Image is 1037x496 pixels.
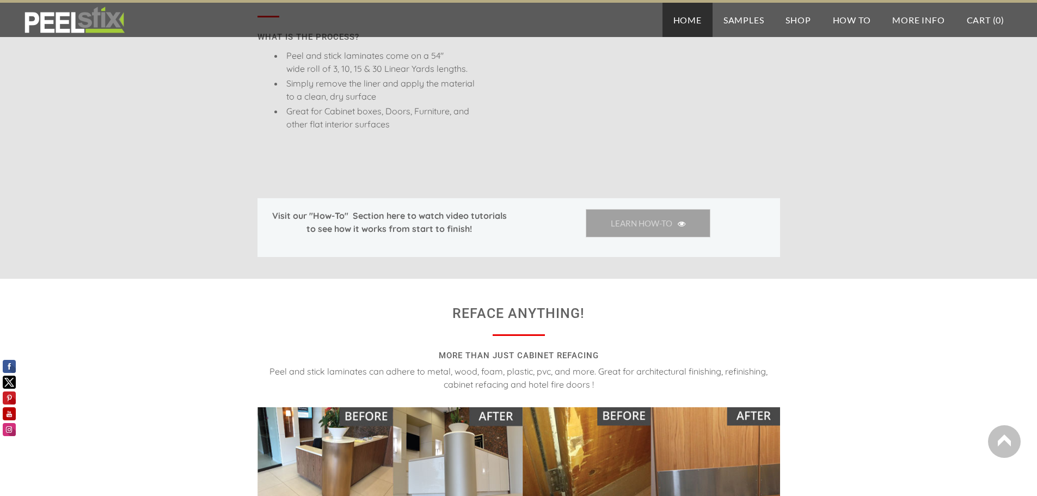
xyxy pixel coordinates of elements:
[257,347,780,365] h5: MORE THAN JUST CABINET REFACING
[286,78,475,102] span: ​Simply remove the liner and apply the material to a clean, dry surface
[662,3,713,37] a: Home
[22,7,127,34] img: REFACE SUPPLIES
[713,3,775,37] a: Samples
[257,28,476,46] h6: WHAT IS THE PROCESS?
[257,301,780,327] h4: REFACE ANYTHING!
[881,3,955,37] a: More Info
[284,49,476,75] li: Peel and stick laminates come on a 54" wide roll of 3, 10, 15 & 30 Linear Yards lengths.
[272,210,507,234] strong: Visit our "How-To" Section here to watch video tutorials to see how it works from start to finish!
[956,3,1015,37] a: Cart (0)
[996,15,1001,25] span: 0
[286,106,469,130] span: Great for Cabinet boxes, Doors, Furniture, and other flat interior surfaces
[586,209,710,237] a: LEARN HOW-TO
[257,365,780,402] div: Peel and stick laminates can adhere to metal, wood, foam, plastic, pvc, and more. Great for archi...
[822,3,882,37] a: How To
[775,3,821,37] a: Shop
